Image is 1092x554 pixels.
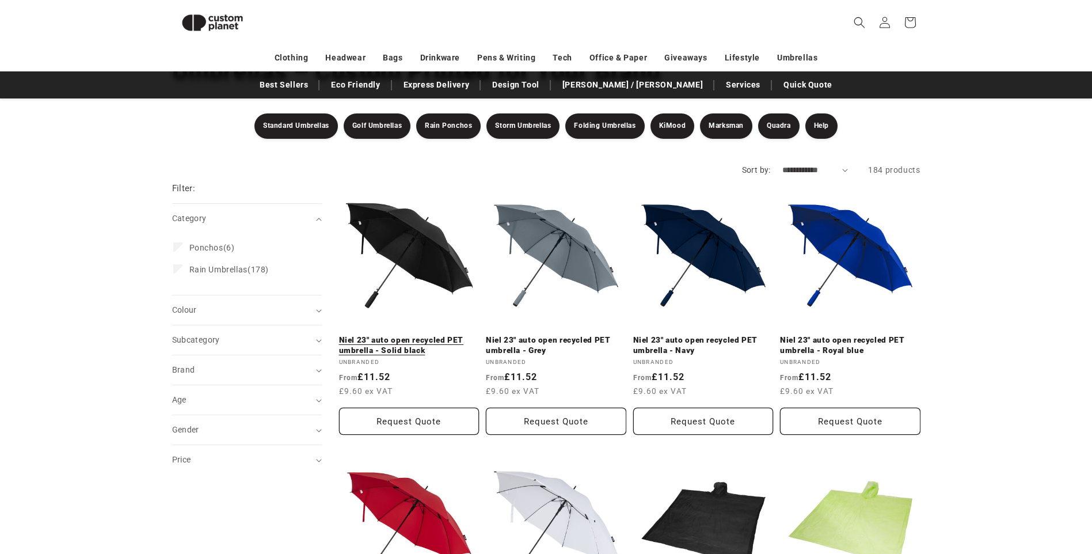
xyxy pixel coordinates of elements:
[172,395,187,404] span: Age
[172,214,207,223] span: Category
[172,325,322,355] summary: Subcategory (0 selected)
[172,204,322,233] summary: Category (0 selected)
[275,48,309,68] a: Clothing
[633,335,774,355] a: Niel 23" auto open recycled PET umbrella - Navy
[172,305,197,314] span: Colour
[172,445,322,475] summary: Price
[847,10,872,35] summary: Search
[325,48,366,68] a: Headwear
[344,113,410,139] a: Golf Umbrellas
[254,75,314,95] a: Best Sellers
[149,113,943,139] nav: Umbrella Filters
[172,335,220,344] span: Subcategory
[778,75,838,95] a: Quick Quote
[420,48,460,68] a: Drinkware
[189,265,248,274] span: Rain Umbrellas
[172,385,322,415] summary: Age (0 selected)
[780,335,920,355] a: Niel 23" auto open recycled PET umbrella - Royal blue
[172,415,322,445] summary: Gender (0 selected)
[339,408,480,435] : Request Quote
[553,48,572,68] a: Tech
[557,75,709,95] a: [PERSON_NAME] / [PERSON_NAME]
[416,113,481,139] a: Rain Ponchos
[742,165,771,174] label: Sort by:
[486,75,545,95] a: Design Tool
[172,295,322,325] summary: Colour (0 selected)
[172,182,196,195] h2: Filter:
[777,48,817,68] a: Umbrellas
[172,365,195,374] span: Brand
[172,455,191,464] span: Price
[868,165,920,174] span: 184 products
[172,5,253,41] img: Custom Planet
[633,408,774,435] : Request Quote
[700,113,752,139] a: Marksman
[172,425,199,434] span: Gender
[486,408,626,435] : Request Quote
[758,113,800,139] a: Quadra
[477,48,535,68] a: Pens & Writing
[589,48,647,68] a: Office & Paper
[254,113,338,139] a: Standard Umbrellas
[780,408,920,435] : Request Quote
[900,430,1092,554] iframe: Chat Widget
[486,335,626,355] a: Niel 23" auto open recycled PET umbrella - Grey
[189,264,269,275] span: (178)
[805,113,838,139] a: Help
[339,335,480,355] a: Niel 23" auto open recycled PET umbrella - Solid black
[565,113,644,139] a: Folding Umbrellas
[189,243,223,252] span: Ponchos
[325,75,386,95] a: Eco Friendly
[383,48,402,68] a: Bags
[398,75,475,95] a: Express Delivery
[720,75,766,95] a: Services
[189,242,235,253] span: (6)
[172,355,322,385] summary: Brand (0 selected)
[725,48,760,68] a: Lifestyle
[664,48,707,68] a: Giveaways
[486,113,560,139] a: Storm Umbrellas
[650,113,695,139] a: KiMood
